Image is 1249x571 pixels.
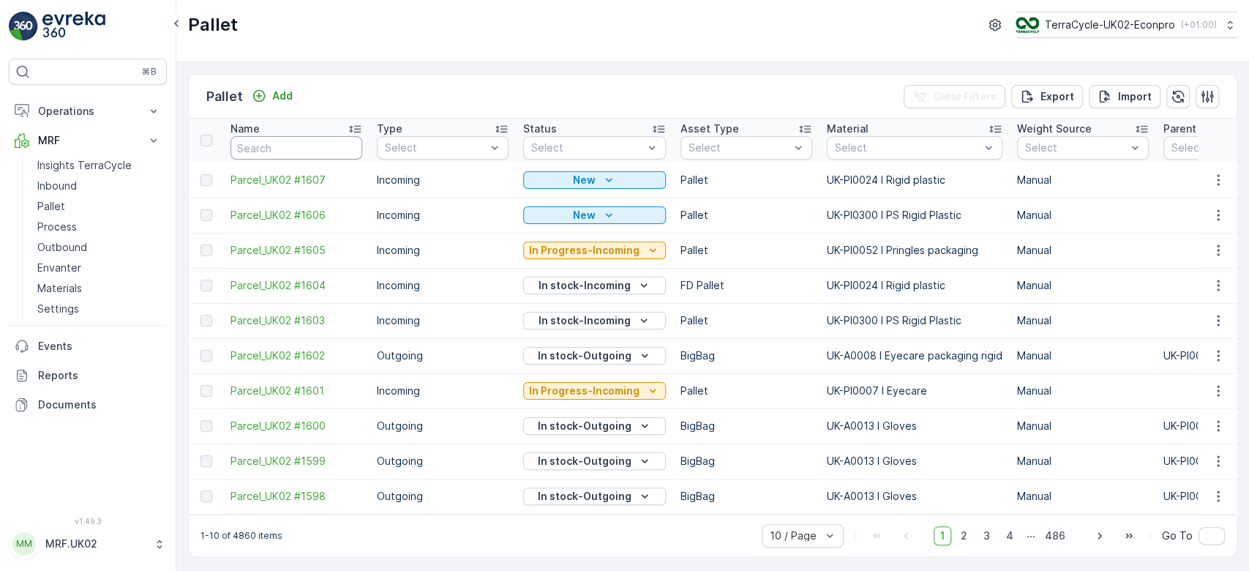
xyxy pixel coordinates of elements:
div: Toggle Row Selected [200,245,212,256]
p: New [573,208,596,223]
button: In stock-Incoming [523,277,666,294]
td: Incoming [370,373,516,408]
div: Toggle Row Selected [200,280,212,291]
p: Material [827,122,869,136]
td: UK-A0008 I Eyecare packaging rigid [819,338,1010,373]
p: Select [689,141,789,155]
div: Toggle Row Selected [200,174,212,186]
p: Asset Type [680,122,739,136]
button: MMMRF.UK02 [9,529,167,559]
td: Manual [1010,338,1156,373]
span: 1 [934,526,951,545]
span: Total Weight : [12,264,86,277]
p: Envanter [37,261,81,275]
span: 486 [1038,526,1072,545]
td: Manual [1010,408,1156,444]
button: In Progress-Incoming [523,242,666,259]
p: Select [531,141,643,155]
p: In stock-Incoming [539,313,631,328]
a: Events [9,332,167,361]
div: Toggle Row Selected [200,209,212,221]
button: In stock-Outgoing [523,347,666,365]
button: In stock-Outgoing [523,417,666,435]
a: Envanter [31,258,167,278]
span: - [77,288,82,301]
td: UK-A0013 I Gloves [819,408,1010,444]
button: Clear Filters [904,85,1005,108]
p: MRF [38,133,138,148]
p: In stock-Outgoing [538,454,631,469]
span: Pallet [78,337,107,349]
a: Parcel_UK02 #1604 [230,278,362,293]
p: Add [272,89,293,103]
input: Search [230,136,362,160]
a: Parcel_UK02 #1598 [230,489,362,504]
button: Operations [9,97,167,126]
a: Settings [31,299,167,319]
td: Outgoing [370,338,516,373]
p: 1-10 of 4860 items [200,530,282,542]
td: Incoming [370,233,516,268]
img: logo_light-DOdMpM7g.png [42,12,105,41]
td: UK-PI0024 I Rigid plastic [819,163,1010,198]
a: Pallet [31,196,167,217]
p: Settings [37,302,79,316]
p: Pallet [206,86,243,107]
p: Parcel_UK02 #1607 [566,12,680,30]
p: In stock-Outgoing [538,348,631,363]
p: Events [38,339,161,354]
span: Material : [12,361,62,373]
p: Import [1118,89,1152,104]
div: Toggle Row Selected [200,420,212,432]
button: TerraCycle-UK02-Econpro(+01:00) [1016,12,1237,38]
span: Parcel_UK02 #1600 [230,419,362,433]
span: Name : [12,240,48,253]
span: 30 [86,264,99,277]
a: Materials [31,278,167,299]
span: Parcel_UK02 #1607 [230,173,362,187]
p: Insights TerraCycle [37,158,132,173]
span: 30 [82,313,95,325]
span: Tare Weight : [12,313,82,325]
span: 2 [954,526,974,545]
td: Manual [1010,198,1156,233]
td: BigBag [673,479,819,514]
p: Inbound [37,179,77,193]
button: In stock-Incoming [523,312,666,329]
a: Parcel_UK02 #1605 [230,243,362,258]
span: v 1.49.3 [9,517,167,526]
p: MRF.UK02 [45,537,146,551]
td: Outgoing [370,479,516,514]
a: Parcel_UK02 #1606 [230,208,362,223]
button: New [523,206,666,224]
p: ( +01:00 ) [1181,19,1217,31]
p: Select [1025,141,1126,155]
p: Export [1040,89,1074,104]
button: Export [1011,85,1083,108]
span: Asset Type : [12,337,78,349]
p: In stock-Outgoing [538,419,631,433]
td: Incoming [370,268,516,303]
p: New [573,173,596,187]
p: Operations [38,104,138,119]
td: Outgoing [370,444,516,479]
td: BigBag [673,444,819,479]
a: Documents [9,390,167,419]
td: Manual [1010,444,1156,479]
a: Parcel_UK02 #1602 [230,348,362,363]
td: Outgoing [370,408,516,444]
p: Status [523,122,557,136]
td: UK-A0013 I Gloves [819,479,1010,514]
p: Process [37,220,77,234]
td: Pallet [673,303,819,338]
a: Parcel_UK02 #1603 [230,313,362,328]
button: Import [1089,85,1160,108]
a: Parcel_UK02 #1599 [230,454,362,469]
p: Type [377,122,402,136]
td: FD Pallet [673,268,819,303]
td: Manual [1010,163,1156,198]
